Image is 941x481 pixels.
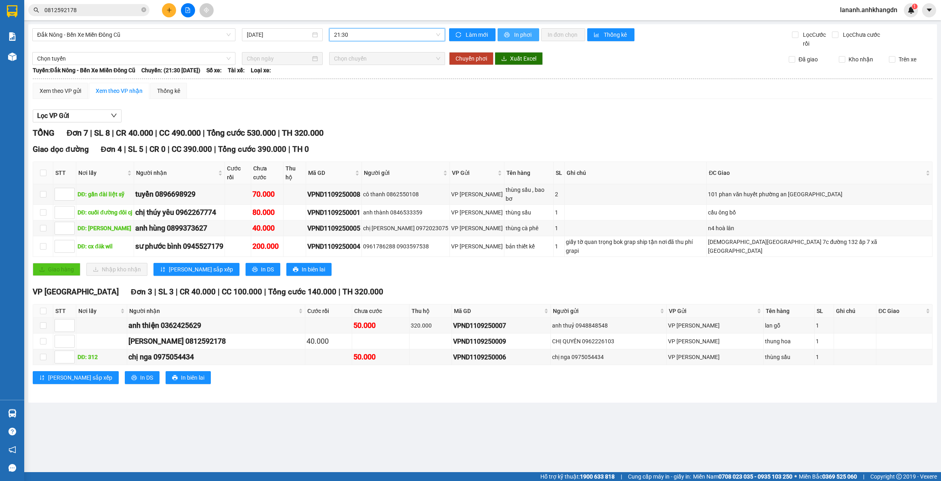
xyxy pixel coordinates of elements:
div: VPND1109250008 [307,189,360,200]
span: | [155,128,157,138]
span: TỔNG [33,128,55,138]
button: downloadXuất Excel [495,52,543,65]
span: caret-down [926,6,933,14]
div: Xem theo VP nhận [96,86,143,95]
button: Chuyển phơi [449,52,494,65]
div: anh thuỷ 0948848548 [552,321,665,330]
span: Tổng cước 140.000 [268,287,336,296]
span: | [90,128,92,138]
th: Cước rồi [225,162,251,184]
span: Chọn tuyến [37,53,231,65]
span: Mã GD [454,307,542,315]
span: In phơi [514,30,533,39]
b: Tuyến: Đắk Nông - Bến Xe Miền Đông Cũ [33,67,135,74]
span: Lọc VP Gửi [37,111,69,121]
span: Người gửi [364,168,441,177]
strong: 0708 023 035 - 0935 103 250 [718,473,792,480]
span: Tài xế: [228,66,245,75]
span: Chọn chuyến [334,53,440,65]
div: DĐ: cuối đường đôi cj [78,208,132,217]
span: | [338,287,340,296]
button: printerIn phơi [498,28,539,41]
span: In DS [140,373,153,382]
div: VP [PERSON_NAME] [451,224,503,233]
strong: 1900 633 818 [580,473,615,480]
button: printerIn biên lai [286,263,332,276]
button: sort-ascending[PERSON_NAME] sắp xếp [153,263,239,276]
div: 1 [555,224,563,233]
span: TH 320.000 [282,128,323,138]
div: chị nga 0975054434 [552,353,665,361]
span: TH 0 [292,145,309,154]
th: Tên hàng [764,305,815,318]
td: VP Nam Dong [450,221,504,236]
div: anh thiện 0362425629 [128,320,304,331]
span: Đơn 4 [101,145,122,154]
div: thùng sầu [765,353,813,361]
div: CHỊ QUYÊN 0962226103 [552,337,665,346]
div: thùng sầu , bao bơ [506,185,552,203]
span: Hỗ trợ kỹ thuật: [540,472,615,481]
button: plus [162,3,176,17]
div: thung hoa [765,337,813,346]
sup: 1 [912,4,918,9]
button: printerIn DS [125,371,160,384]
td: VP Nam Dong [667,334,764,349]
span: | [863,472,864,481]
div: 40.000 [307,336,351,347]
div: chị thúy yêu 0962267774 [135,207,223,218]
div: [DEMOGRAPHIC_DATA][GEOGRAPHIC_DATA] 7c đường 132 ấp 7 xã [GEOGRAPHIC_DATA] [708,237,931,255]
span: | [214,145,216,154]
span: file-add [185,7,191,13]
span: printer [293,267,298,273]
strong: 0369 525 060 [822,473,857,480]
span: Đắk Nông - Bến Xe Miền Đông Cũ [37,29,231,41]
span: printer [252,267,258,273]
span: Cung cấp máy in - giấy in: [628,472,691,481]
span: Xuất Excel [510,54,536,63]
span: Trên xe [895,55,920,64]
span: copyright [896,474,902,479]
span: CC 390.000 [172,145,212,154]
span: Người nhận [129,307,297,315]
div: Xem theo VP gửi [40,86,81,95]
div: DĐ: 312 [78,353,126,361]
button: printerIn biên lai [166,371,211,384]
div: anh thành 0846533359 [363,208,448,217]
span: Miền Bắc [799,472,857,481]
div: n4 hoà lân [708,224,931,233]
input: Chọn ngày [247,54,311,63]
div: anh hùng 0899373627 [135,223,223,234]
td: VPND1109250009 [452,334,551,349]
span: SL 5 [128,145,143,154]
div: VP [PERSON_NAME] [451,190,503,199]
span: bar-chart [594,32,601,38]
span: sort-ascending [39,375,45,381]
span: | [154,287,156,296]
span: | [176,287,178,296]
div: cầu ông bố [708,208,931,217]
div: VPND1109250005 [307,223,360,233]
span: CC 100.000 [222,287,262,296]
div: 1 [816,353,832,361]
span: Đã giao [795,55,821,64]
span: Lọc Cước rồi [800,30,832,48]
div: VP [PERSON_NAME] [668,321,762,330]
td: VP Nam Dong [450,184,504,205]
span: In biên lai [181,373,204,382]
div: sư phước bình 0945527179 [135,241,223,252]
img: warehouse-icon [8,409,17,418]
th: SL [554,162,565,184]
div: lan gỗ [765,321,813,330]
input: 11/09/2025 [247,30,311,39]
td: VPND1109250005 [306,221,362,236]
div: VP [PERSON_NAME] [451,242,503,251]
span: ĐC Giao [709,168,924,177]
div: 50.000 [353,320,408,331]
span: Chuyến: (21:30 [DATE]) [141,66,200,75]
div: 1 [816,337,832,346]
span: Tổng cước 530.000 [207,128,276,138]
span: search [34,7,39,13]
span: printer [172,375,178,381]
div: 1 [555,242,563,251]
